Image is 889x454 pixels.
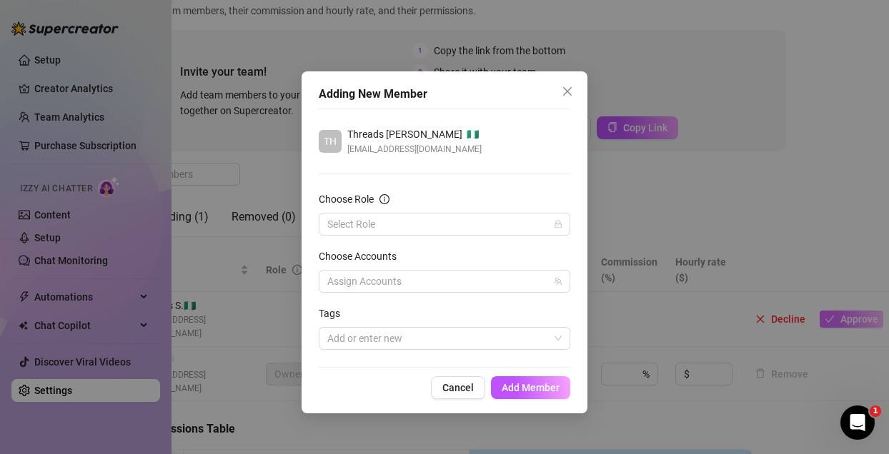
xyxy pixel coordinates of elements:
[554,220,562,228] span: lock
[556,80,579,103] button: Close
[379,194,389,204] span: info-circle
[442,382,474,393] span: Cancel
[319,248,406,264] label: Choose Accounts
[554,277,562,286] span: team
[347,142,482,156] span: [EMAIL_ADDRESS][DOMAIN_NAME]
[319,306,349,321] label: Tags
[491,376,570,399] button: Add Member
[347,126,462,142] span: Threads [PERSON_NAME]
[502,382,560,393] span: Add Member
[562,86,573,97] span: close
[319,86,570,103] div: Adding New Member
[840,405,875,440] iframe: Intercom live chat
[319,191,374,207] div: Choose Role
[870,405,881,417] span: 1
[347,126,482,142] div: 🇳🇬
[324,133,337,149] span: TH
[431,376,485,399] button: Cancel
[556,86,579,97] span: Close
